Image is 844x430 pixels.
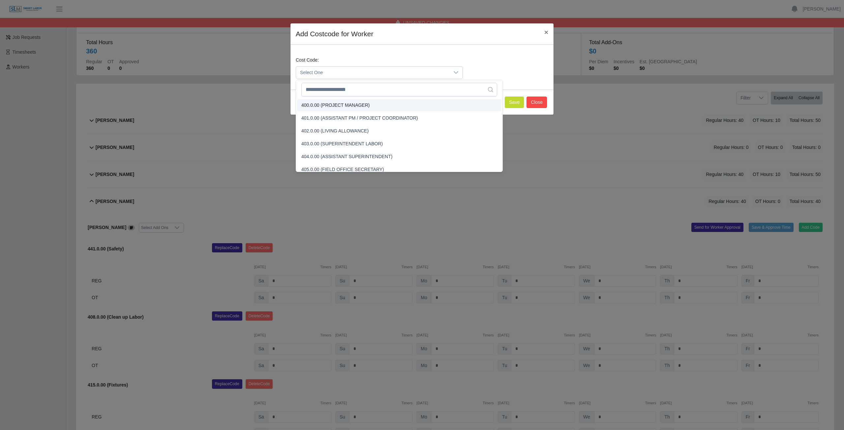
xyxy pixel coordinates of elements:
[301,128,369,134] span: 402.0.00 (LIVING ALLOWANCE)
[301,153,392,160] span: 404.0.00 (ASSISTANT SUPERINTENDENT)
[539,23,554,41] button: Close
[301,140,383,147] span: 403.0.00 (SUPERINTENDENT LABOR)
[544,28,548,36] span: ×
[297,125,501,137] li: 402.0.00 (LIVING ALLOWANCE)
[505,97,524,108] button: Save
[527,97,547,108] button: Close
[297,138,501,150] li: 403.0.00 (SUPERINTENDENT LABOR)
[296,29,373,39] h4: Add Costcode for Worker
[296,57,319,64] label: Cost Code:
[296,67,449,79] span: Select One
[297,163,501,176] li: 405.0.00 (FIELD OFFICE SECRETARY)
[297,112,501,124] li: 401.0.00 (ASSISTANT PM / PROJECT COORDINATOR)
[301,115,418,122] span: 401.0.00 (ASSISTANT PM / PROJECT COORDINATOR)
[301,166,384,173] span: 405.0.00 (FIELD OFFICE SECRETARY)
[297,99,501,111] li: 400.0.00 (PROJECT MANAGER)
[301,102,370,109] span: 400.0.00 (PROJECT MANAGER)
[297,151,501,163] li: 404.0.00 (ASSISTANT SUPERINTENDENT)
